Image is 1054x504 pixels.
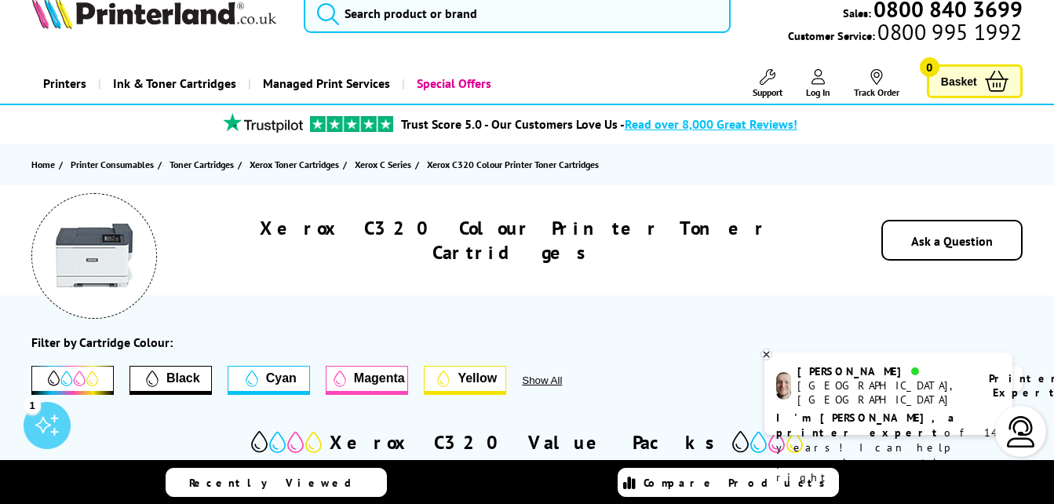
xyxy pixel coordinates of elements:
[797,378,969,407] div: [GEOGRAPHIC_DATA], [GEOGRAPHIC_DATA]
[424,366,506,395] button: Yellow
[753,69,782,98] a: Support
[797,364,969,378] div: [PERSON_NAME]
[250,156,343,173] a: Xerox Toner Cartridges
[788,24,1022,43] span: Customer Service:
[1005,416,1037,447] img: user-headset-light.svg
[875,24,1022,39] span: 0800 995 1992
[196,216,831,265] h1: Xerox C320 Colour Printer Toner Cartridges
[402,64,503,104] a: Special Offers
[55,217,133,295] img: Xerox C320 Colour Printer Toner Cartridges
[941,71,977,92] span: Basket
[250,156,339,173] span: Xerox Toner Cartridges
[170,156,234,173] span: Toner Cartridges
[927,64,1023,98] a: Basket 0
[113,64,236,104] span: Ink & Toner Cartridges
[776,411,959,440] b: I'm [PERSON_NAME], a printer expert
[24,396,41,414] div: 1
[166,468,387,497] a: Recently Viewed
[753,86,782,98] span: Support
[216,113,310,133] img: trustpilot rating
[843,5,871,20] span: Sales:
[31,156,59,173] a: Home
[776,411,1001,485] p: of 14 years! I can help you choose the right product
[776,372,791,400] img: ashley-livechat.png
[854,69,899,98] a: Track Order
[644,476,833,490] span: Compare Products
[31,334,173,350] div: Filter by Cartridge Colour:
[806,69,830,98] a: Log In
[355,156,411,173] span: Xerox C Series
[458,371,497,385] span: Yellow
[871,2,1023,16] a: 0800 840 3699
[427,159,599,170] span: Xerox C320 Colour Printer Toner Cartridges
[401,116,797,132] a: Trust Score 5.0 - Our Customers Love Us -Read over 8,000 Great Reviews!
[354,371,405,385] span: Magenta
[625,116,797,132] span: Read over 8,000 Great Reviews!
[31,64,98,104] a: Printers
[522,374,604,386] button: Show All
[310,116,393,132] img: trustpilot rating
[911,233,993,249] a: Ask a Question
[355,156,415,173] a: Xerox C Series
[166,371,200,385] span: Black
[806,86,830,98] span: Log In
[326,366,408,395] button: Magenta
[330,430,724,455] h2: Xerox C320 Value Packs
[920,57,939,77] span: 0
[129,366,212,395] button: Filter by Black
[71,156,154,173] span: Printer Consumables
[170,156,238,173] a: Toner Cartridges
[618,468,839,497] a: Compare Products
[266,371,297,385] span: Cyan
[189,476,367,490] span: Recently Viewed
[228,366,310,395] button: Cyan
[248,64,402,104] a: Managed Print Services
[98,64,248,104] a: Ink & Toner Cartridges
[71,156,158,173] a: Printer Consumables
